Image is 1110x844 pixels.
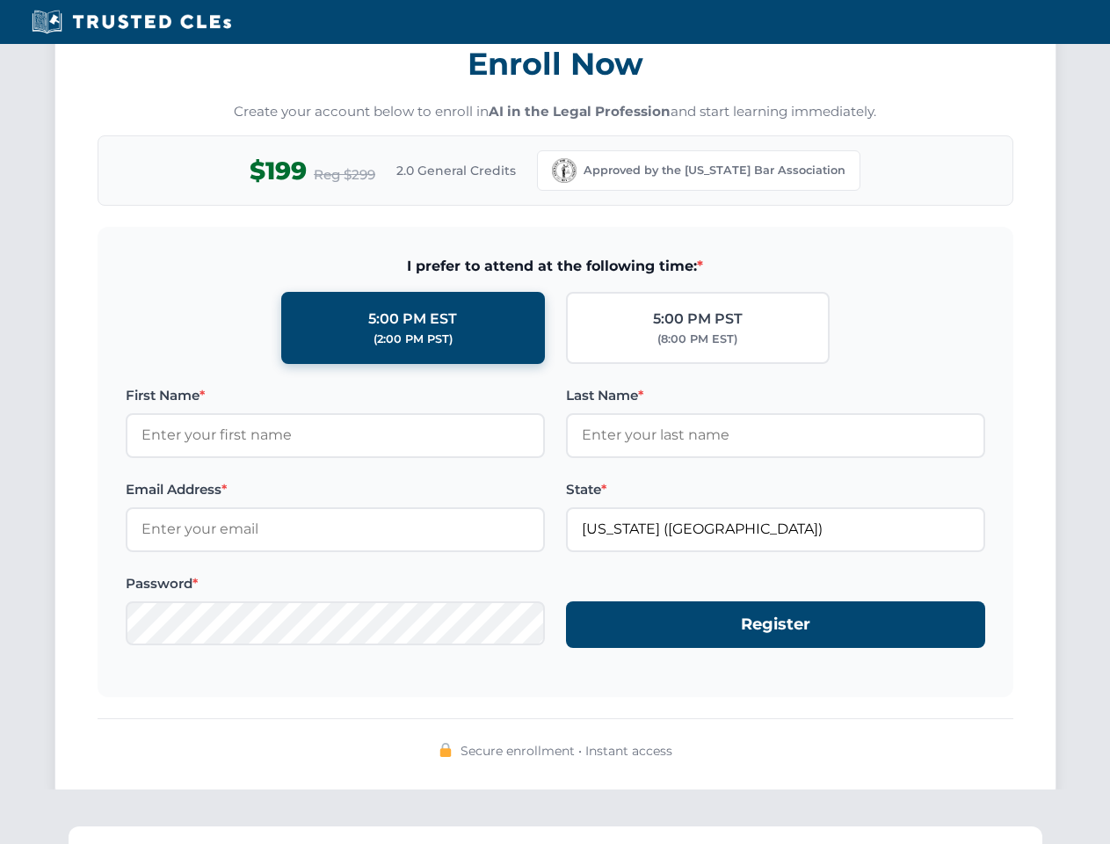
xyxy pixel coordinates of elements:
[26,9,236,35] img: Trusted CLEs
[657,331,737,348] div: (8:00 PM EST)
[98,36,1013,91] h3: Enroll Now
[374,331,453,348] div: (2:00 PM PST)
[368,308,457,331] div: 5:00 PM EST
[552,158,577,183] img: Kentucky Bar
[126,385,545,406] label: First Name
[126,479,545,500] label: Email Address
[653,308,743,331] div: 5:00 PM PST
[439,743,453,757] img: 🔒
[584,162,845,179] span: Approved by the [US_STATE] Bar Association
[566,413,985,457] input: Enter your last name
[396,161,516,180] span: 2.0 General Credits
[489,103,671,120] strong: AI in the Legal Profession
[250,151,307,191] span: $199
[461,741,672,760] span: Secure enrollment • Instant access
[98,102,1013,122] p: Create your account below to enroll in and start learning immediately.
[126,255,985,278] span: I prefer to attend at the following time:
[566,385,985,406] label: Last Name
[566,507,985,551] input: Kentucky (KY)
[126,573,545,594] label: Password
[566,479,985,500] label: State
[126,413,545,457] input: Enter your first name
[314,164,375,186] span: Reg $299
[566,601,985,648] button: Register
[126,507,545,551] input: Enter your email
